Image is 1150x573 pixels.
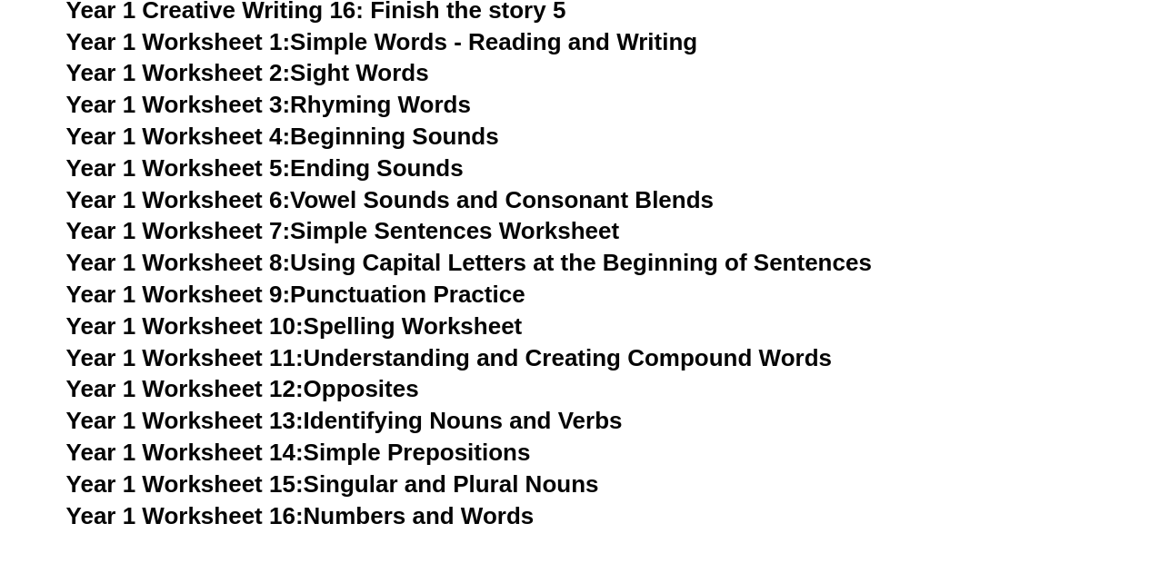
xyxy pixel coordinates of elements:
span: Year 1 Worksheet 11: [66,344,304,371]
a: Year 1 Worksheet 2:Sight Words [66,59,429,86]
span: Year 1 Worksheet 16: [66,502,304,529]
span: Year 1 Worksheet 6: [66,186,291,213]
span: Year 1 Worksheet 13: [66,407,304,434]
a: Year 1 Worksheet 5:Ending Sounds [66,154,464,182]
a: Year 1 Worksheet 15:Singular and Plural Nouns [66,470,599,498]
span: Year 1 Worksheet 12: [66,375,304,402]
span: Year 1 Worksheet 5: [66,154,291,182]
span: Year 1 Worksheet 7: [66,217,291,244]
span: Year 1 Worksheet 8: [66,249,291,276]
span: Year 1 Worksheet 2: [66,59,291,86]
span: Year 1 Worksheet 9: [66,281,291,308]
a: Year 1 Worksheet 4:Beginning Sounds [66,123,499,150]
a: Year 1 Worksheet 1:Simple Words - Reading and Writing [66,28,698,55]
span: Year 1 Worksheet 3: [66,91,291,118]
a: Year 1 Worksheet 14:Simple Prepositions [66,439,531,466]
a: Year 1 Worksheet 10:Spelling Worksheet [66,312,523,340]
a: Year 1 Worksheet 11:Understanding and Creating Compound Words [66,344,832,371]
a: Year 1 Worksheet 7:Simple Sentences Worksheet [66,217,620,244]
span: Year 1 Worksheet 10: [66,312,304,340]
span: Year 1 Worksheet 1: [66,28,291,55]
span: Year 1 Worksheet 4: [66,123,291,150]
a: Year 1 Worksheet 9:Punctuation Practice [66,281,525,308]
span: Year 1 Worksheet 15: [66,470,304,498]
span: Year 1 Worksheet 14: [66,439,304,466]
a: Year 1 Worksheet 8:Using Capital Letters at the Beginning of Sentences [66,249,872,276]
iframe: Chat Widget [1059,486,1150,573]
a: Year 1 Worksheet 16:Numbers and Words [66,502,535,529]
a: Year 1 Worksheet 13:Identifying Nouns and Verbs [66,407,623,434]
a: Year 1 Worksheet 12:Opposites [66,375,419,402]
a: Year 1 Worksheet 6:Vowel Sounds and Consonant Blends [66,186,714,213]
a: Year 1 Worksheet 3:Rhyming Words [66,91,471,118]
